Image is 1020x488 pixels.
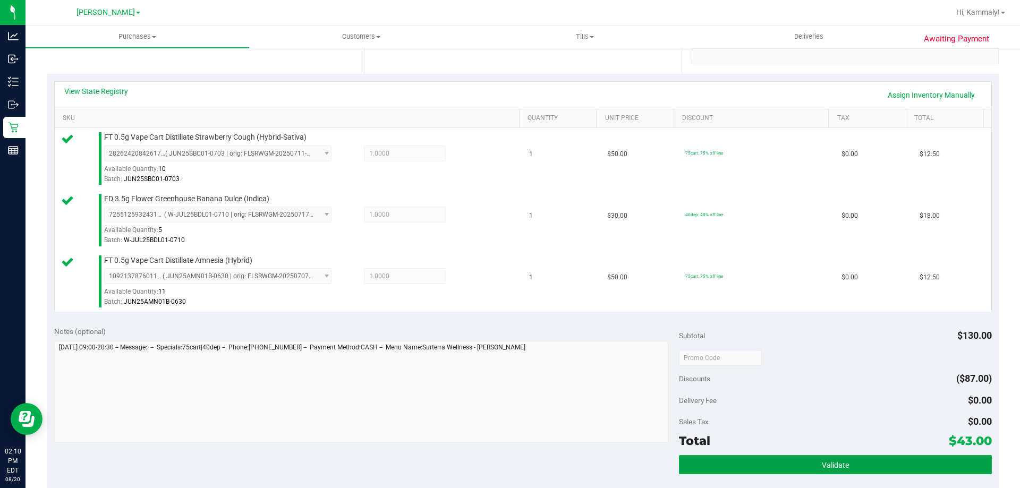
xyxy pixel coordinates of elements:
[124,175,180,183] span: JUN25SBC01-0703
[837,114,902,123] a: Tax
[679,331,705,340] span: Subtotal
[679,396,717,405] span: Delivery Fee
[473,32,696,41] span: Tills
[25,32,249,41] span: Purchases
[8,99,19,110] inline-svg: Outbound
[679,433,710,448] span: Total
[679,417,709,426] span: Sales Tax
[682,114,824,123] a: Discount
[104,298,122,305] span: Batch:
[104,284,343,305] div: Available Quantity:
[607,149,627,159] span: $50.00
[104,175,122,183] span: Batch:
[54,327,106,336] span: Notes (optional)
[104,132,307,142] span: FT 0.5g Vape Cart Distillate Strawberry Cough (Hybrid-Sativa)
[924,33,989,45] span: Awaiting Payment
[822,461,849,469] span: Validate
[158,288,166,295] span: 11
[780,32,838,41] span: Deliveries
[104,236,122,244] span: Batch:
[841,149,858,159] span: $0.00
[158,165,166,173] span: 10
[8,76,19,87] inline-svg: Inventory
[529,272,533,282] span: 1
[679,350,761,366] input: Promo Code
[679,455,991,474] button: Validate
[920,272,940,282] span: $12.50
[124,236,185,244] span: W-JUL25BDL01-0710
[8,54,19,64] inline-svg: Inbound
[679,369,710,388] span: Discounts
[104,194,269,204] span: FD 3.5g Flower Greenhouse Banana Dulce (Indica)
[685,273,723,279] span: 75cart: 75% off line
[104,255,252,266] span: FT 0.5g Vape Cart Distillate Amnesia (Hybrid)
[685,212,723,217] span: 40dep: 40% off line
[920,211,940,221] span: $18.00
[8,145,19,156] inline-svg: Reports
[841,272,858,282] span: $0.00
[76,8,135,17] span: [PERSON_NAME]
[697,25,921,48] a: Deliveries
[529,149,533,159] span: 1
[104,222,343,243] div: Available Quantity:
[63,114,515,123] a: SKU
[249,25,473,48] a: Customers
[11,403,42,435] iframe: Resource center
[914,114,979,123] a: Total
[473,25,696,48] a: Tills
[968,395,992,406] span: $0.00
[949,433,992,448] span: $43.00
[956,8,1000,16] span: Hi, Kammaly!
[607,272,627,282] span: $50.00
[956,373,992,384] span: ($87.00)
[605,114,670,123] a: Unit Price
[968,416,992,427] span: $0.00
[920,149,940,159] span: $12.50
[158,226,162,234] span: 5
[881,86,982,104] a: Assign Inventory Manually
[124,298,186,305] span: JUN25AMN01B-0630
[685,150,723,156] span: 75cart: 75% off line
[64,86,128,97] a: View State Registry
[841,211,858,221] span: $0.00
[25,25,249,48] a: Purchases
[250,32,472,41] span: Customers
[104,161,343,182] div: Available Quantity:
[607,211,627,221] span: $30.00
[8,31,19,41] inline-svg: Analytics
[5,447,21,475] p: 02:10 PM EDT
[8,122,19,133] inline-svg: Retail
[5,475,21,483] p: 08/20
[957,330,992,341] span: $130.00
[528,114,592,123] a: Quantity
[529,211,533,221] span: 1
